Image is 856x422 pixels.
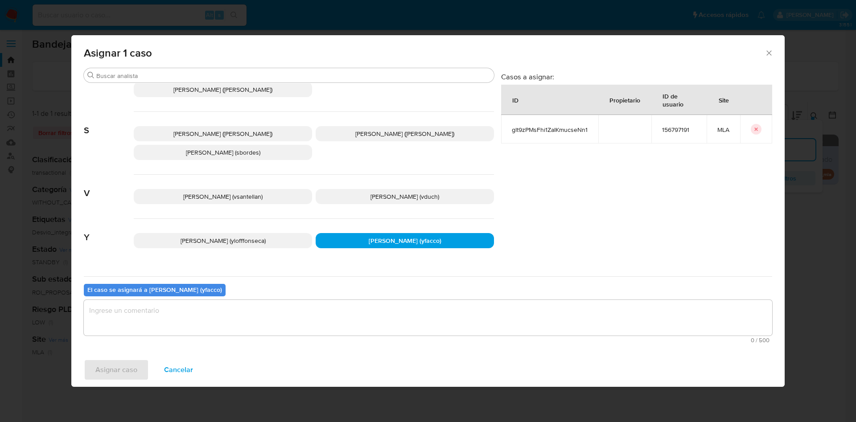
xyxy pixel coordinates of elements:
[181,236,266,245] span: [PERSON_NAME] (ylofffonseca)
[84,175,134,199] span: V
[164,360,193,380] span: Cancelar
[84,219,134,243] span: Y
[173,129,272,138] span: [PERSON_NAME] ([PERSON_NAME])
[134,233,312,248] div: [PERSON_NAME] (ylofffonseca)
[765,49,773,57] button: Cerrar ventana
[316,126,494,141] div: [PERSON_NAME] ([PERSON_NAME])
[751,124,761,135] button: icon-button
[512,126,588,134] span: glt9zPMsFhi1ZaIKmucseNn1
[662,126,696,134] span: 156797191
[370,192,439,201] span: [PERSON_NAME] (vduch)
[369,236,441,245] span: [PERSON_NAME] (yfacco)
[96,72,490,80] input: Buscar analista
[316,233,494,248] div: [PERSON_NAME] (yfacco)
[87,72,95,79] button: Buscar
[502,89,529,111] div: ID
[183,192,263,201] span: [PERSON_NAME] (vsantellan)
[652,85,706,115] div: ID de usuario
[173,85,272,94] span: [PERSON_NAME] ([PERSON_NAME])
[152,359,205,381] button: Cancelar
[717,126,729,134] span: MLA
[87,285,222,294] b: El caso se asignará a [PERSON_NAME] (yfacco)
[316,189,494,204] div: [PERSON_NAME] (vduch)
[71,35,785,387] div: assign-modal
[134,145,312,160] div: [PERSON_NAME] (sbordes)
[134,126,312,141] div: [PERSON_NAME] ([PERSON_NAME])
[84,112,134,136] span: S
[708,89,740,111] div: Site
[134,82,312,97] div: [PERSON_NAME] ([PERSON_NAME])
[186,148,260,157] span: [PERSON_NAME] (sbordes)
[134,189,312,204] div: [PERSON_NAME] (vsantellan)
[84,48,765,58] span: Asignar 1 caso
[86,337,770,343] span: Máximo 500 caracteres
[599,89,651,111] div: Propietario
[501,72,772,81] h3: Casos a asignar:
[355,129,454,138] span: [PERSON_NAME] ([PERSON_NAME])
